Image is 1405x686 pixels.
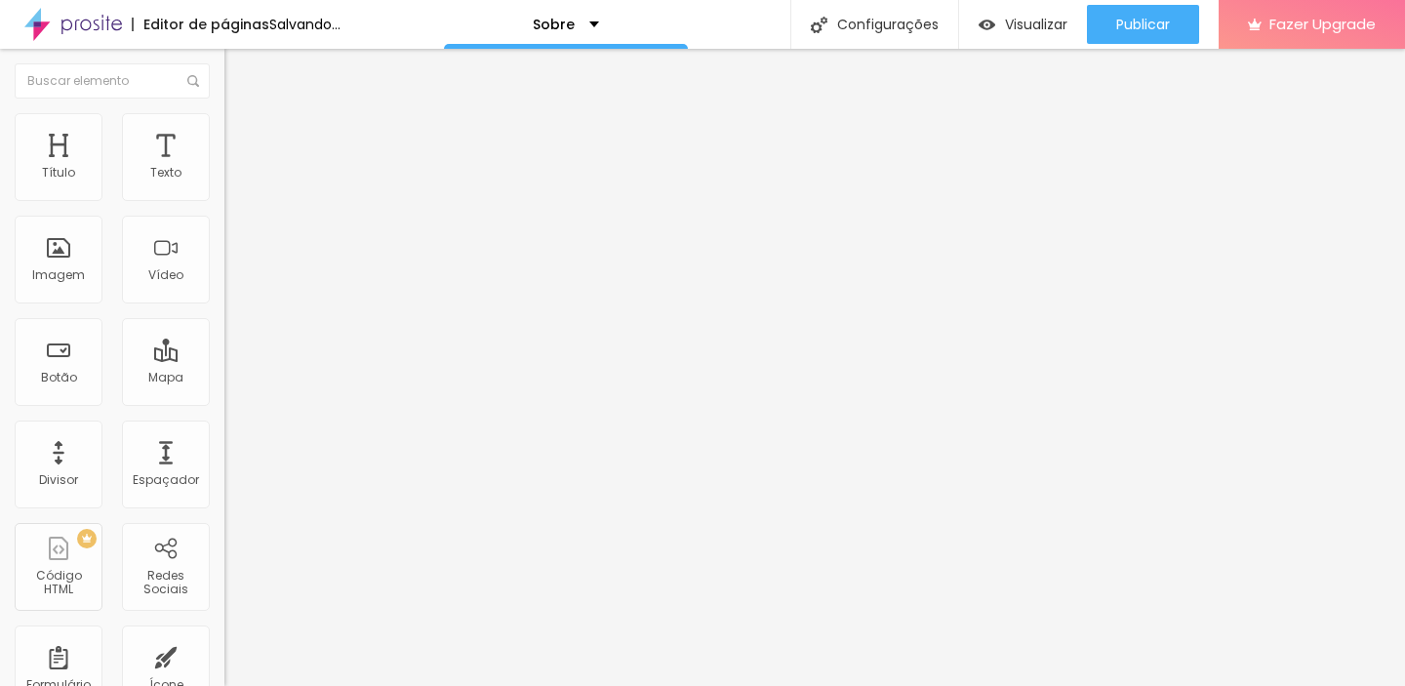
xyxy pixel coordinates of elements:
iframe: Editor [224,49,1405,686]
span: Fazer Upgrade [1269,16,1376,32]
div: Divisor [39,473,78,487]
p: Sobre [533,18,575,31]
div: Espaçador [133,473,199,487]
div: Botão [41,371,77,384]
span: Publicar [1116,17,1170,32]
div: Imagem [32,268,85,282]
div: Texto [150,166,181,180]
div: Editor de páginas [132,18,269,31]
img: Icone [811,17,827,33]
input: Buscar elemento [15,63,210,99]
img: Icone [187,75,199,87]
button: Visualizar [959,5,1087,44]
button: Publicar [1087,5,1199,44]
div: Título [42,166,75,180]
div: Vídeo [148,268,183,282]
img: view-1.svg [979,17,995,33]
div: Código HTML [20,569,97,597]
div: Salvando... [269,18,341,31]
div: Redes Sociais [127,569,204,597]
span: Visualizar [1005,17,1067,32]
div: Mapa [148,371,183,384]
